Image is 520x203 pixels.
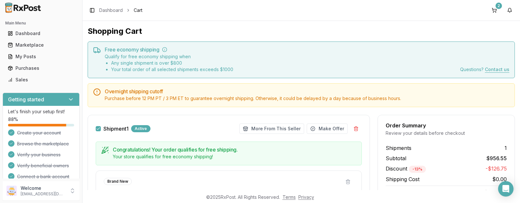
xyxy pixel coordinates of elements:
div: Review your details before checkout [386,130,507,136]
div: Open Intercom Messenger [498,181,514,197]
p: Welcome [21,185,65,191]
p: Let's finish your setup first! [8,108,74,115]
span: Verify your business [17,152,61,158]
a: Purchases [5,62,77,74]
span: 88 % [8,116,18,123]
a: Dashboard [99,7,123,14]
button: More From This Seller [239,124,304,134]
button: Purchases [3,63,80,73]
button: My Posts [3,51,80,62]
span: Create your account [17,130,61,136]
span: Subtotal [386,154,406,162]
span: -$126.75 [486,165,507,173]
button: Dashboard [3,28,80,39]
button: Sales [3,75,80,85]
span: Connect a bank account [17,173,69,180]
span: Cart [134,7,142,14]
div: Your store qualifies for free economy shipping! [113,153,356,160]
div: Purchases [8,65,74,71]
span: 1 [505,144,507,152]
h5: Free economy shipping [105,47,509,52]
span: $956.55 [486,154,507,162]
span: Browse the marketplace [17,141,69,147]
li: Any single shipment is over $ 800 [111,60,233,66]
span: $0.00 [492,175,507,183]
div: - 13 % [409,166,426,173]
img: User avatar [6,186,17,196]
div: My Posts [8,53,74,60]
button: 2 [489,5,499,15]
div: Sales [8,77,74,83]
span: Shipments [386,144,411,152]
a: Marketplace [5,39,77,51]
div: Brand New [104,178,132,185]
h5: Overnight shipping cutoff [105,89,509,94]
span: Shipment 1 [103,126,129,131]
div: Purchase before 12 PM PT / 3 PM ET to guarantee overnight shipping. Otherwise, it could be delaye... [105,95,509,102]
div: Dashboard [8,30,74,37]
h3: Getting started [8,96,44,103]
span: Shipping Cost [386,175,419,183]
span: Net Charge [386,189,415,196]
p: [EMAIL_ADDRESS][DOMAIN_NAME] [21,191,65,197]
div: Qualify for free economy shipping when [105,53,233,73]
div: Marketplace [8,42,74,48]
a: Dashboard [5,28,77,39]
span: Verify beneficial owners [17,162,69,169]
span: Discount [386,165,426,172]
h5: Congratulations! Your order qualifies for free shipping. [113,147,356,152]
a: Privacy [298,194,314,200]
div: Questions? [460,66,509,73]
img: RxPost Logo [3,3,44,13]
a: My Posts [5,51,77,62]
nav: breadcrumb [99,7,142,14]
button: Marketplace [3,40,80,50]
h1: Shopping Cart [88,26,515,36]
div: Active [131,125,150,132]
button: Make Offer [307,124,348,134]
a: Sales [5,74,77,86]
div: Order Summary [386,123,507,128]
a: Terms [283,194,296,200]
div: 2 [496,3,502,9]
span: $829.80 [484,189,507,196]
li: Your total order of all selected shipments exceeds $ 1000 [111,66,233,73]
h2: Main Menu [5,21,77,26]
